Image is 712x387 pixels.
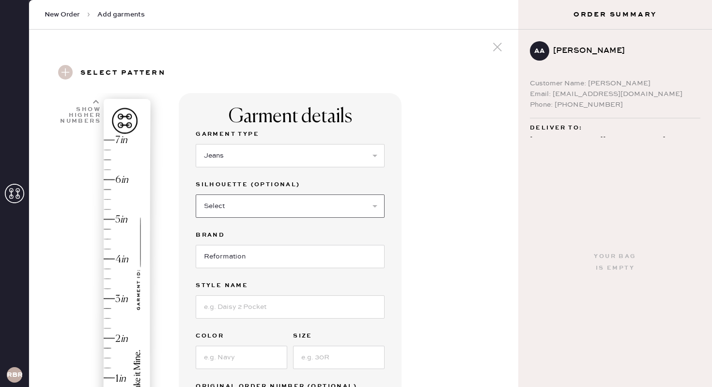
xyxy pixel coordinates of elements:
h3: aa [534,48,545,54]
div: Show higher numbers [59,107,101,124]
label: Silhouette (optional) [196,179,385,191]
h3: Select pattern [80,65,166,81]
div: [STREET_ADDRESS][PERSON_NAME] bethesda , MD 20817 [530,134,700,158]
input: e.g. Navy [196,346,287,369]
h3: Order Summary [518,10,712,19]
div: Your bag is empty [594,251,636,274]
label: Style name [196,280,385,291]
span: Deliver to: [530,122,582,134]
span: Add garments [97,10,145,19]
div: Garment details [229,105,352,129]
label: Size [293,330,385,342]
span: New Order [45,10,80,19]
input: e.g. 30R [293,346,385,369]
div: 7 [115,134,120,147]
label: Color [196,330,287,342]
input: Brand name [196,245,385,268]
div: Email: [EMAIL_ADDRESS][DOMAIN_NAME] [530,89,700,99]
label: Brand [196,229,385,241]
label: Garment Type [196,129,385,140]
div: Phone: [PHONE_NUMBER] [530,99,700,110]
input: e.g. Daisy 2 Pocket [196,295,385,319]
div: Customer Name: [PERSON_NAME] [530,78,700,89]
div: [PERSON_NAME] [553,45,693,57]
h3: RBRA [7,371,22,378]
div: in [120,134,127,147]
